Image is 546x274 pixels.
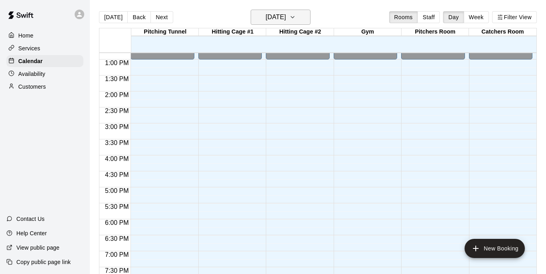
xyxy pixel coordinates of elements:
p: Home [18,32,34,40]
div: Pitching Tunnel [131,28,199,36]
a: Customers [6,81,83,93]
div: Hitting Cage #2 [266,28,334,36]
p: Customers [18,83,46,91]
span: 2:00 PM [103,91,131,98]
button: Week [464,11,489,23]
span: 5:00 PM [103,187,131,194]
span: 2:30 PM [103,107,131,114]
button: add [465,239,525,258]
button: [DATE] [99,11,128,23]
span: 1:30 PM [103,75,131,82]
button: Staff [417,11,440,23]
button: Day [443,11,464,23]
span: 6:00 PM [103,219,131,226]
button: Filter View [492,11,537,23]
h6: [DATE] [265,12,286,23]
button: Back [127,11,151,23]
p: View public page [16,244,59,252]
button: Rooms [389,11,418,23]
button: [DATE] [251,10,311,25]
span: 4:00 PM [103,155,131,162]
span: 3:00 PM [103,123,131,130]
span: 7:00 PM [103,251,131,258]
p: Services [18,44,40,52]
span: 4:30 PM [103,171,131,178]
span: 7:30 PM [103,267,131,274]
p: Calendar [18,57,43,65]
div: Catchers Room [469,28,536,36]
p: Help Center [16,229,47,237]
span: 5:30 PM [103,203,131,210]
p: Copy public page link [16,258,71,266]
p: Contact Us [16,215,45,223]
span: 6:30 PM [103,235,131,242]
span: 3:30 PM [103,139,131,146]
div: Gym [334,28,402,36]
span: 1:00 PM [103,60,131,66]
a: Services [6,42,83,54]
button: Next [150,11,173,23]
p: Availability [18,70,45,78]
div: Pitchers Room [402,28,469,36]
a: Calendar [6,55,83,67]
div: Hitting Cage #1 [199,28,266,36]
a: Availability [6,68,83,80]
a: Home [6,30,83,42]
